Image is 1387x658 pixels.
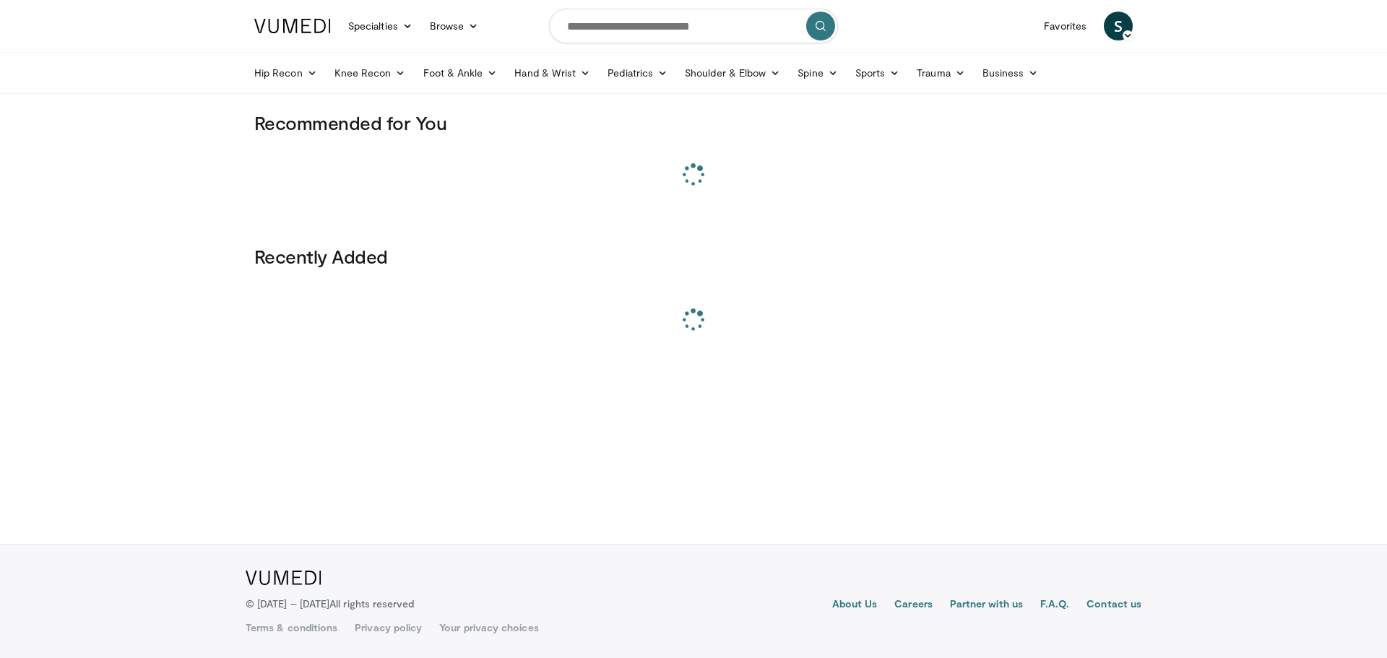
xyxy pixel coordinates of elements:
p: © [DATE] – [DATE] [246,597,415,611]
img: VuMedi Logo [254,19,331,33]
a: Foot & Ankle [415,59,506,87]
a: About Us [832,597,878,614]
a: Business [974,59,1047,87]
a: Sports [847,59,909,87]
a: Partner with us [950,597,1023,614]
a: Specialties [340,12,421,40]
a: Privacy policy [355,620,422,635]
a: Browse [421,12,488,40]
span: All rights reserved [329,597,414,610]
a: Terms & conditions [246,620,337,635]
a: Favorites [1035,12,1095,40]
a: Trauma [908,59,974,87]
a: Hand & Wrist [506,59,599,87]
a: Shoulder & Elbow [676,59,789,87]
a: Contact us [1086,597,1141,614]
img: VuMedi Logo [246,571,321,585]
a: Careers [894,597,933,614]
a: F.A.Q. [1040,597,1069,614]
a: Spine [789,59,846,87]
h3: Recommended for You [254,111,1133,134]
a: Pediatrics [599,59,676,87]
a: S [1104,12,1133,40]
a: Knee Recon [326,59,415,87]
a: Hip Recon [246,59,326,87]
h3: Recently Added [254,245,1133,268]
a: Your privacy choices [439,620,538,635]
input: Search topics, interventions [549,9,838,43]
